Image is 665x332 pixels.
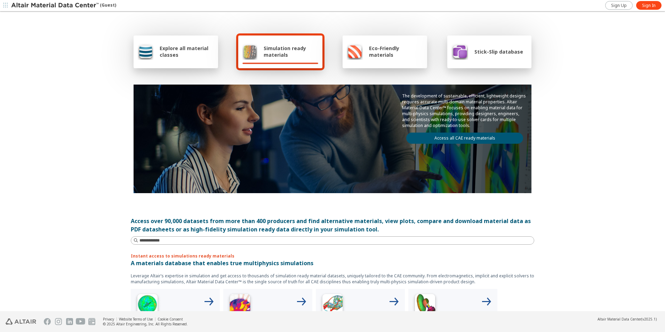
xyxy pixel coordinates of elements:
[319,292,346,319] img: Structural Analyses Icon
[119,317,153,322] a: Website Terms of Use
[474,48,523,55] span: Stick-Slip database
[103,322,188,326] div: © 2025 Altair Engineering, Inc. All Rights Reserved.
[11,2,116,9] div: (Guest)
[451,43,468,60] img: Stick-Slip database
[6,318,36,325] img: Altair Engineering
[138,43,153,60] img: Explore all material classes
[642,3,656,8] span: Sign In
[598,317,641,322] span: Altair Material Data Center
[131,273,534,285] p: Leverage Altair’s expertise in simulation and get access to thousands of simulation ready materia...
[226,292,254,319] img: Low Frequency Icon
[264,45,318,58] span: Simulation ready materials
[131,217,534,234] div: Access over 90,000 datasets from more than 400 producers and find alternative materials, view plo...
[11,2,100,9] img: Altair Material Data Center
[598,317,657,322] div: (v2025.1)
[636,1,662,10] a: Sign In
[605,1,633,10] a: Sign Up
[347,43,363,60] img: Eco-Friendly materials
[402,93,527,128] p: The development of sustainable, efficient, lightweight designs requires accurate multi-domain mat...
[406,133,523,144] a: Access all CAE ready materials
[131,259,534,267] p: A materials database that enables true multiphysics simulations
[134,292,161,319] img: High Frequency Icon
[160,45,214,58] span: Explore all material classes
[158,317,183,322] a: Cookie Consent
[242,43,257,60] img: Simulation ready materials
[369,45,423,58] span: Eco-Friendly materials
[411,292,439,319] img: Crash Analyses Icon
[611,3,627,8] span: Sign Up
[131,253,534,259] p: Instant access to simulations ready materials
[103,317,114,322] a: Privacy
